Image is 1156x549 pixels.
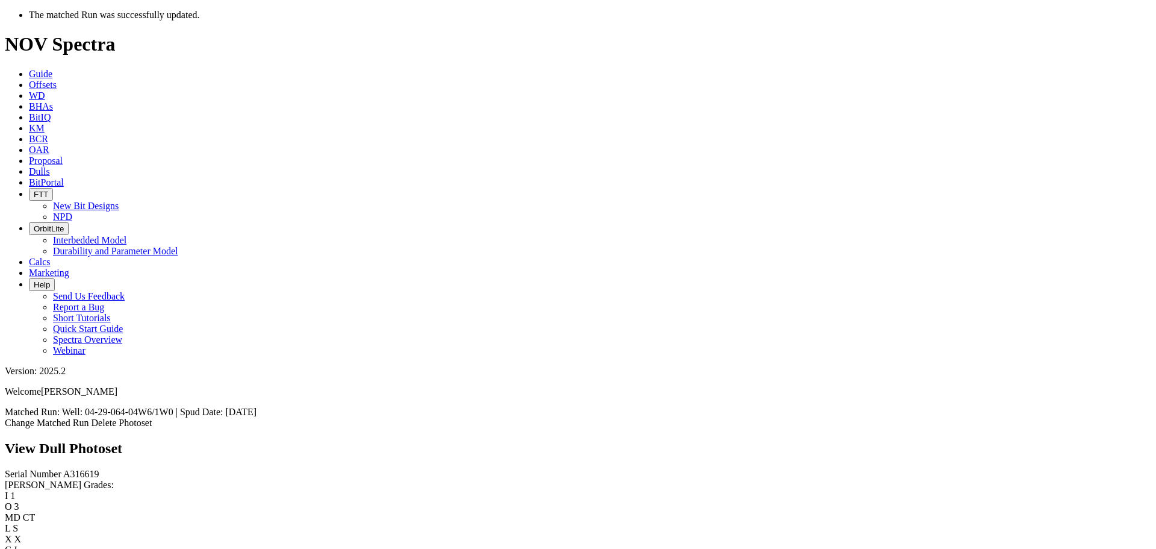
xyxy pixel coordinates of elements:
[13,523,18,533] span: S
[5,480,1151,491] div: [PERSON_NAME] Grades:
[34,224,64,233] span: OrbitLite
[10,491,15,501] span: 1
[5,523,10,533] label: L
[92,418,152,428] a: Delete Photoset
[29,188,53,201] button: FTT
[29,90,45,101] a: WD
[34,190,48,199] span: FTT
[29,134,48,144] a: BCR
[29,155,63,166] a: Proposal
[29,123,45,133] a: KM
[5,491,8,501] label: I
[5,33,1151,55] h1: NOV Spectra
[53,201,119,211] a: New Bit Designs
[53,334,122,345] a: Spectra Overview
[53,235,126,245] a: Interbedded Model
[29,69,52,79] a: Guide
[63,469,99,479] span: A316619
[53,302,104,312] a: Report a Bug
[53,291,125,301] a: Send Us Feedback
[14,501,19,512] span: 3
[53,246,178,256] a: Durability and Parameter Model
[5,366,1151,377] div: Version: 2025.2
[34,280,50,289] span: Help
[53,212,72,222] a: NPD
[29,166,50,177] a: Dulls
[29,268,69,278] a: Marketing
[5,501,12,512] label: O
[41,386,117,397] span: [PERSON_NAME]
[5,418,89,428] a: Change Matched Run
[29,101,53,111] a: BHAs
[53,313,111,323] a: Short Tutorials
[53,345,85,356] a: Webinar
[5,386,1151,397] p: Welcome
[5,469,61,479] label: Serial Number
[62,407,256,417] span: Well: 04-29-064-04W6/1W0 | Spud Date: [DATE]
[29,278,55,291] button: Help
[29,112,51,122] a: BitIQ
[5,512,20,522] label: MD
[14,534,22,544] span: X
[29,80,57,90] a: Offsets
[29,222,69,235] button: OrbitLite
[5,441,1151,457] h2: View Dull Photoset
[5,407,60,417] span: Matched Run:
[23,512,35,522] span: CT
[29,145,49,155] a: OAR
[29,257,51,267] a: Calcs
[29,177,64,187] a: BitPortal
[29,10,199,20] span: The matched Run was successfully updated.
[5,534,12,544] label: X
[53,324,123,334] a: Quick Start Guide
